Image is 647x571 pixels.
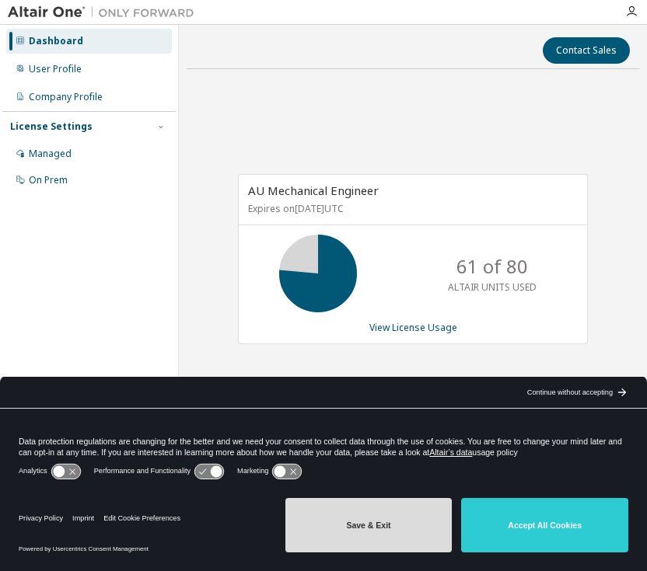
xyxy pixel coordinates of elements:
img: Altair One [8,5,202,20]
div: Managed [29,148,72,160]
div: Company Profile [29,91,103,103]
p: ALTAIR UNITS USED [448,280,537,294]
div: License Settings [10,120,93,133]
button: Contact Sales [543,37,630,64]
span: AU Mechanical Engineer [248,183,379,198]
a: View License Usage [369,321,457,334]
div: On Prem [29,174,68,186]
div: User Profile [29,63,82,75]
div: Dashboard [29,35,83,47]
p: Expires on [DATE] UTC [248,202,574,215]
p: 61 of 80 [456,253,528,280]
